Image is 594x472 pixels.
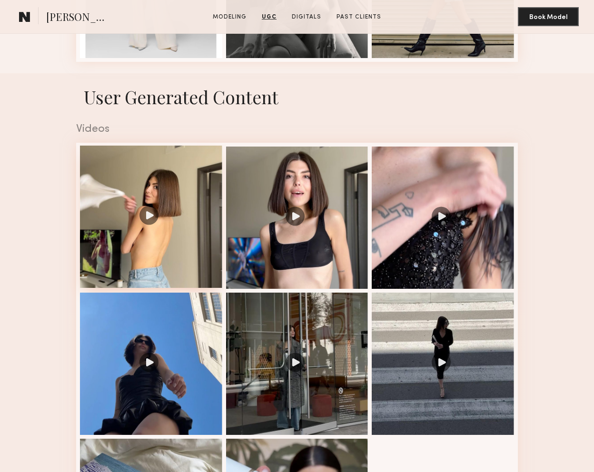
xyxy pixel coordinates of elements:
button: Book Model [518,7,579,26]
a: Book Model [518,12,579,20]
a: Digitals [288,13,325,21]
div: Videos [76,124,518,135]
h1: User Generated Content [69,85,525,108]
a: Past Clients [333,13,385,21]
a: UGC [258,13,280,21]
span: [PERSON_NAME] [46,10,112,26]
a: Modeling [209,13,250,21]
